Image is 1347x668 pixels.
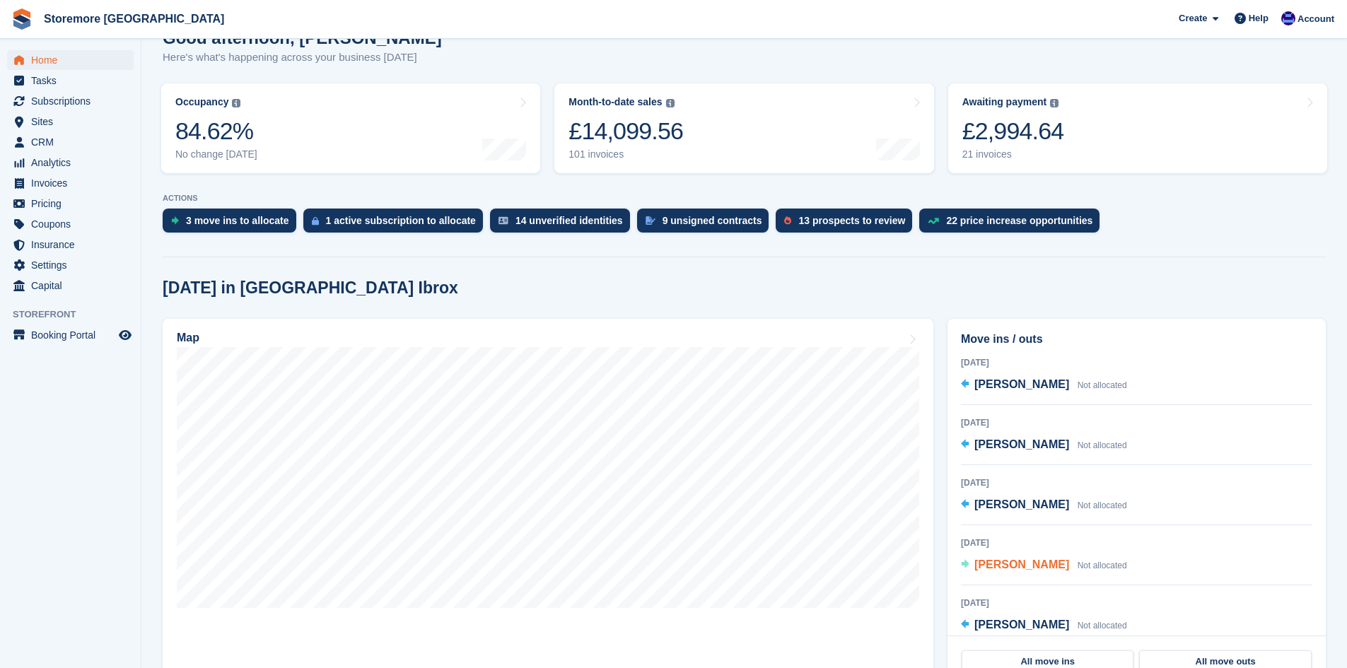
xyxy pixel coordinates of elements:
a: menu [7,194,134,213]
span: Help [1249,11,1269,25]
img: contract_signature_icon-13c848040528278c33f63329250d36e43548de30e8caae1d1a13099fd9432cc5.svg [646,216,655,225]
a: menu [7,50,134,70]
a: menu [7,153,134,172]
span: Not allocated [1078,561,1127,570]
a: Preview store [117,327,134,344]
span: Not allocated [1078,440,1127,450]
a: 1 active subscription to allocate [303,209,490,240]
span: [PERSON_NAME] [974,558,1069,570]
a: menu [7,132,134,152]
div: Month-to-date sales [568,96,662,108]
span: [PERSON_NAME] [974,378,1069,390]
span: Tasks [31,71,116,90]
a: menu [7,214,134,234]
h2: Move ins / outs [961,331,1312,348]
span: CRM [31,132,116,152]
div: 13 prospects to review [798,215,905,226]
span: Create [1179,11,1207,25]
a: Month-to-date sales £14,099.56 101 invoices [554,83,933,173]
span: Invoices [31,173,116,193]
a: [PERSON_NAME] Not allocated [961,376,1127,394]
span: Home [31,50,116,70]
h2: Map [177,332,199,344]
span: [PERSON_NAME] [974,498,1069,510]
img: Angela [1281,11,1295,25]
span: Account [1298,12,1334,26]
span: Insurance [31,235,116,254]
img: prospect-51fa495bee0391a8d652442698ab0144808aea92771e9ea1ae160a38d050c398.svg [784,216,791,225]
a: [PERSON_NAME] Not allocated [961,556,1127,575]
div: 3 move ins to allocate [186,215,289,226]
a: menu [7,112,134,131]
div: Occupancy [175,96,228,108]
img: active_subscription_to_allocate_icon-d502201f5373d7db506a760aba3b589e785aa758c864c3986d89f69b8ff3... [312,216,319,225]
div: 9 unsigned contracts [663,215,762,226]
a: 3 move ins to allocate [163,209,303,240]
a: 14 unverified identities [490,209,637,240]
span: Storefront [13,307,141,322]
img: icon-info-grey-7440780725fd019a000dd9b08b2336e03edf1995a4989e88bcd33f0948082b44.svg [666,99,675,107]
a: [PERSON_NAME] Not allocated [961,436,1127,455]
img: move_ins_to_allocate_icon-fdf77a2bb77ea45bf5b3d319d69a93e2d87916cf1d5bf7949dd705db3b84f3ca.svg [171,216,179,225]
a: 22 price increase opportunities [919,209,1107,240]
a: menu [7,71,134,90]
span: Settings [31,255,116,275]
a: 9 unsigned contracts [637,209,776,240]
p: ACTIONS [163,194,1326,203]
span: Capital [31,276,116,295]
img: verify_identity-adf6edd0f0f0b5bbfe63781bf79b02c33cf7c696d77639b501bdc392416b5a36.svg [498,216,508,225]
span: Not allocated [1078,380,1127,390]
p: Here's what's happening across your business [DATE] [163,49,442,66]
div: 101 invoices [568,148,683,160]
span: Sites [31,112,116,131]
a: menu [7,276,134,295]
div: No change [DATE] [175,148,257,160]
a: [PERSON_NAME] Not allocated [961,496,1127,515]
img: icon-info-grey-7440780725fd019a000dd9b08b2336e03edf1995a4989e88bcd33f0948082b44.svg [232,99,240,107]
div: 22 price increase opportunities [946,215,1092,226]
div: 1 active subscription to allocate [326,215,476,226]
div: [DATE] [961,356,1312,369]
img: stora-icon-8386f47178a22dfd0bd8f6a31ec36ba5ce8667c1dd55bd0f319d3a0aa187defe.svg [11,8,33,30]
img: icon-info-grey-7440780725fd019a000dd9b08b2336e03edf1995a4989e88bcd33f0948082b44.svg [1050,99,1059,107]
div: [DATE] [961,476,1312,489]
div: 21 invoices [962,148,1064,160]
span: [PERSON_NAME] [974,438,1069,450]
span: Not allocated [1078,500,1127,510]
div: [DATE] [961,537,1312,549]
a: Occupancy 84.62% No change [DATE] [161,83,540,173]
a: menu [7,235,134,254]
a: [PERSON_NAME] Not allocated [961,616,1127,635]
a: menu [7,91,134,111]
span: Booking Portal [31,325,116,345]
div: Awaiting payment [962,96,1047,108]
a: Storemore [GEOGRAPHIC_DATA] [38,7,230,30]
a: menu [7,173,134,193]
img: price_increase_opportunities-93ffe204e8149a01c8c9dc8f82e8f89637d9d84a8eef4429ea346261dce0b2c0.svg [928,218,939,224]
a: menu [7,255,134,275]
div: £14,099.56 [568,117,683,146]
span: Coupons [31,214,116,234]
span: Analytics [31,153,116,172]
a: menu [7,325,134,345]
h2: [DATE] in [GEOGRAPHIC_DATA] Ibrox [163,279,458,298]
div: [DATE] [961,416,1312,429]
a: Awaiting payment £2,994.64 21 invoices [948,83,1327,173]
span: Pricing [31,194,116,213]
div: 84.62% [175,117,257,146]
span: Subscriptions [31,91,116,111]
span: Not allocated [1078,621,1127,631]
div: [DATE] [961,597,1312,609]
div: £2,994.64 [962,117,1064,146]
div: 14 unverified identities [515,215,623,226]
a: 13 prospects to review [776,209,919,240]
span: [PERSON_NAME] [974,619,1069,631]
